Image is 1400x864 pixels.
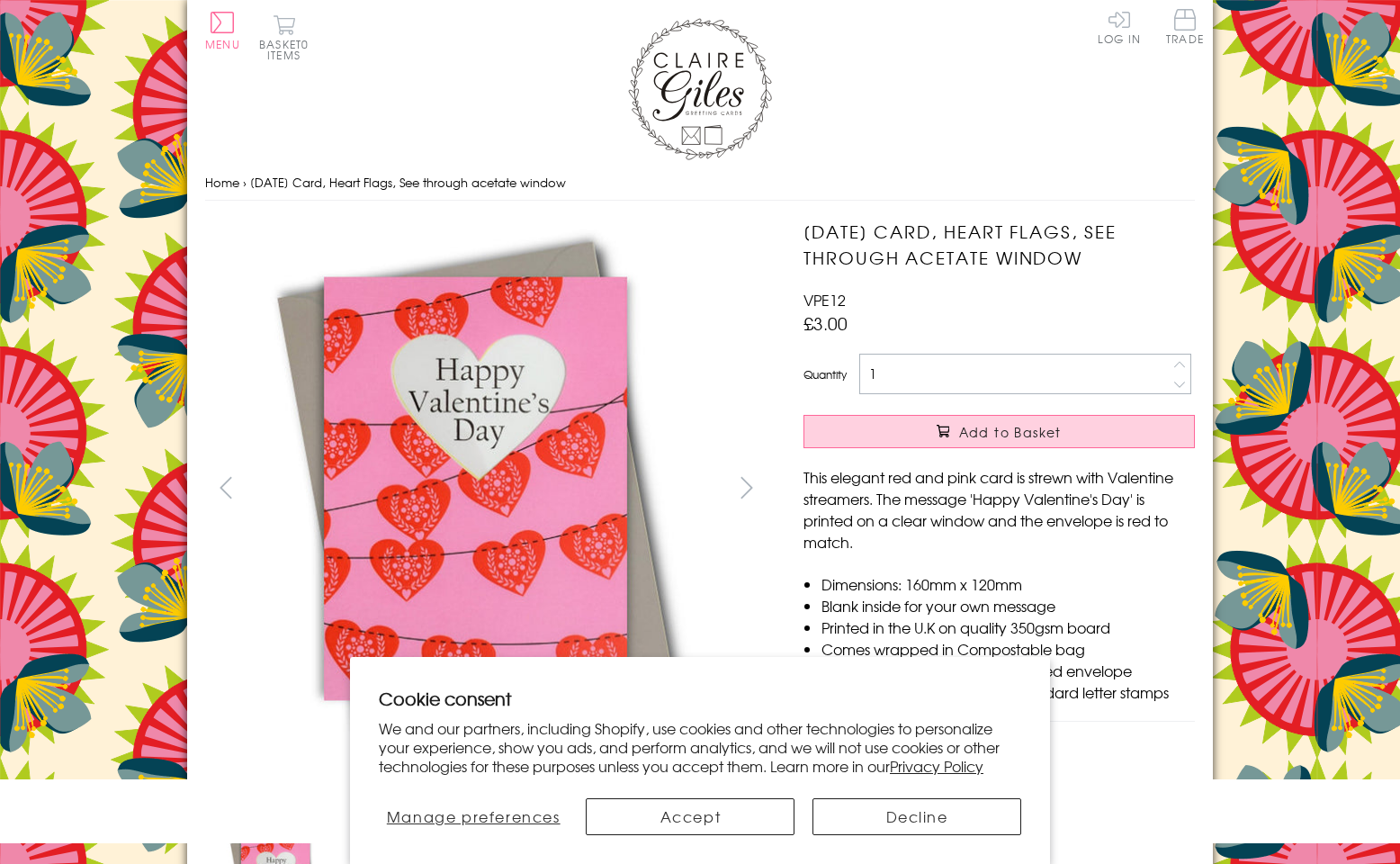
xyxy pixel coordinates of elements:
button: Manage preferences [379,798,568,835]
span: Manage preferences [387,805,561,827]
label: Quantity [803,366,847,382]
span: Menu [205,36,240,52]
button: Basket0 items [259,14,309,60]
button: prev [205,467,246,508]
button: Accept [586,798,794,835]
p: This elegant red and pink card is strewn with Valentine streamers. The message 'Happy Valentine's... [803,466,1195,553]
img: Valentine's Day Card, Heart Flags, See through acetate window [767,219,1307,759]
a: Trade [1166,9,1204,48]
span: £3.00 [803,310,848,336]
button: Add to Basket [803,415,1195,448]
button: Decline [812,798,1021,835]
h3: More views [205,777,767,798]
span: › [243,174,247,191]
span: 0 items [267,36,309,63]
h2: Cookie consent [379,686,1021,711]
span: VPE12 [803,289,846,310]
a: Privacy Policy [890,755,983,777]
button: next [727,467,767,508]
li: Dimensions: 160mm x 120mm [821,573,1195,595]
span: [DATE] Card, Heart Flags, See through acetate window [250,174,566,191]
p: We and our partners, including Shopify, use cookies and other technologies to personalize your ex... [379,719,1021,775]
img: Valentine's Day Card, Heart Flags, See through acetate window [205,219,745,759]
a: Log In [1098,9,1141,44]
img: Claire Giles Greetings Cards [628,18,772,160]
span: Trade [1166,9,1204,44]
h1: [DATE] Card, Heart Flags, See through acetate window [803,219,1195,271]
li: Printed in the U.K on quality 350gsm board [821,616,1195,638]
span: Add to Basket [959,423,1062,441]
a: Home [205,174,239,191]
li: Comes wrapped in Compostable bag [821,638,1195,660]
li: Blank inside for your own message [821,595,1195,616]
button: Menu [205,12,240,49]
nav: breadcrumbs [205,165,1195,202]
